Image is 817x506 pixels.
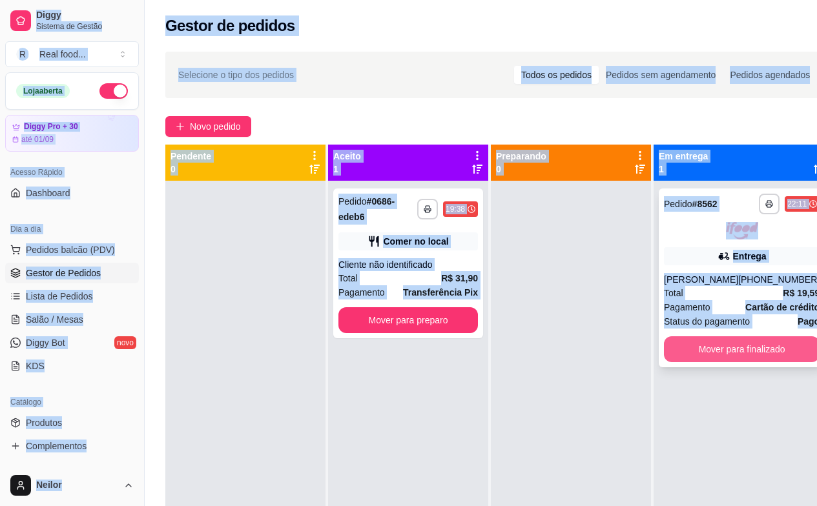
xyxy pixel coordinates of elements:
a: Diggy Botnovo [5,332,139,353]
strong: # 0686-edeb6 [338,196,395,222]
div: Comer no local [383,235,448,248]
span: Gestor de Pedidos [26,267,101,279]
span: plus [176,122,185,131]
button: Novo pedido [165,116,251,137]
span: Diggy [36,10,134,21]
span: Pagamento [664,300,710,314]
strong: # 8562 [692,199,718,209]
a: Gestor de Pedidos [5,263,139,283]
article: até 01/09 [21,134,54,145]
p: 1 [659,163,708,176]
p: 0 [171,163,211,176]
span: Pagamento [338,285,385,299]
span: Pedido [338,196,367,207]
a: Diggy Pro + 30até 01/09 [5,115,139,152]
span: Diggy Bot [26,336,65,349]
span: Status do pagamento [664,314,750,329]
a: DiggySistema de Gestão [5,5,139,36]
div: 22:11 [787,199,807,209]
a: Produtos [5,412,139,433]
button: Mover para preparo [338,307,478,333]
div: Pedidos agendados [723,66,817,84]
div: Loja aberta [16,84,70,98]
strong: Transferência Pix [403,287,478,298]
button: Select a team [5,41,139,67]
div: Acesso Rápido [5,162,139,183]
h2: Gestor de pedidos [165,15,295,36]
p: Aceito [333,150,361,163]
div: Catálogo [5,392,139,412]
p: Preparando [496,150,546,163]
span: Pedidos balcão (PDV) [26,243,115,256]
a: Dashboard [5,183,139,203]
article: Diggy Pro + 30 [24,122,78,132]
span: Total [664,286,683,300]
strong: R$ 31,90 [441,273,478,283]
a: Complementos [5,436,139,456]
span: Sistema de Gestão [36,21,134,32]
div: Dia a dia [5,219,139,239]
div: [PERSON_NAME] [664,273,738,286]
span: Salão / Mesas [26,313,83,326]
div: 19:38 [446,204,465,214]
a: KDS [5,356,139,376]
a: Lista de Pedidos [5,286,139,307]
p: 0 [496,163,546,176]
button: Pedidos balcão (PDV) [5,239,139,260]
span: Neilor [36,480,118,491]
div: Cliente não identificado [338,258,478,271]
p: 1 [333,163,361,176]
div: Entrega [733,250,767,263]
div: Todos os pedidos [514,66,599,84]
span: Lista de Pedidos [26,290,93,303]
span: Produtos [26,416,62,429]
span: Pedido [664,199,692,209]
span: Selecione o tipo dos pedidos [178,68,294,82]
span: Dashboard [26,187,70,199]
div: Pedidos sem agendamento [599,66,723,84]
img: ifood [726,222,758,239]
div: Real food ... [39,48,86,61]
a: Salão / Mesas [5,309,139,330]
button: Alterar Status [99,83,128,99]
button: Neilor [5,470,139,501]
span: R [16,48,29,61]
span: Total [338,271,358,285]
p: Pendente [171,150,211,163]
p: Em entrega [659,150,708,163]
span: Complementos [26,440,87,452]
span: Novo pedido [190,119,241,134]
span: KDS [26,359,45,372]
